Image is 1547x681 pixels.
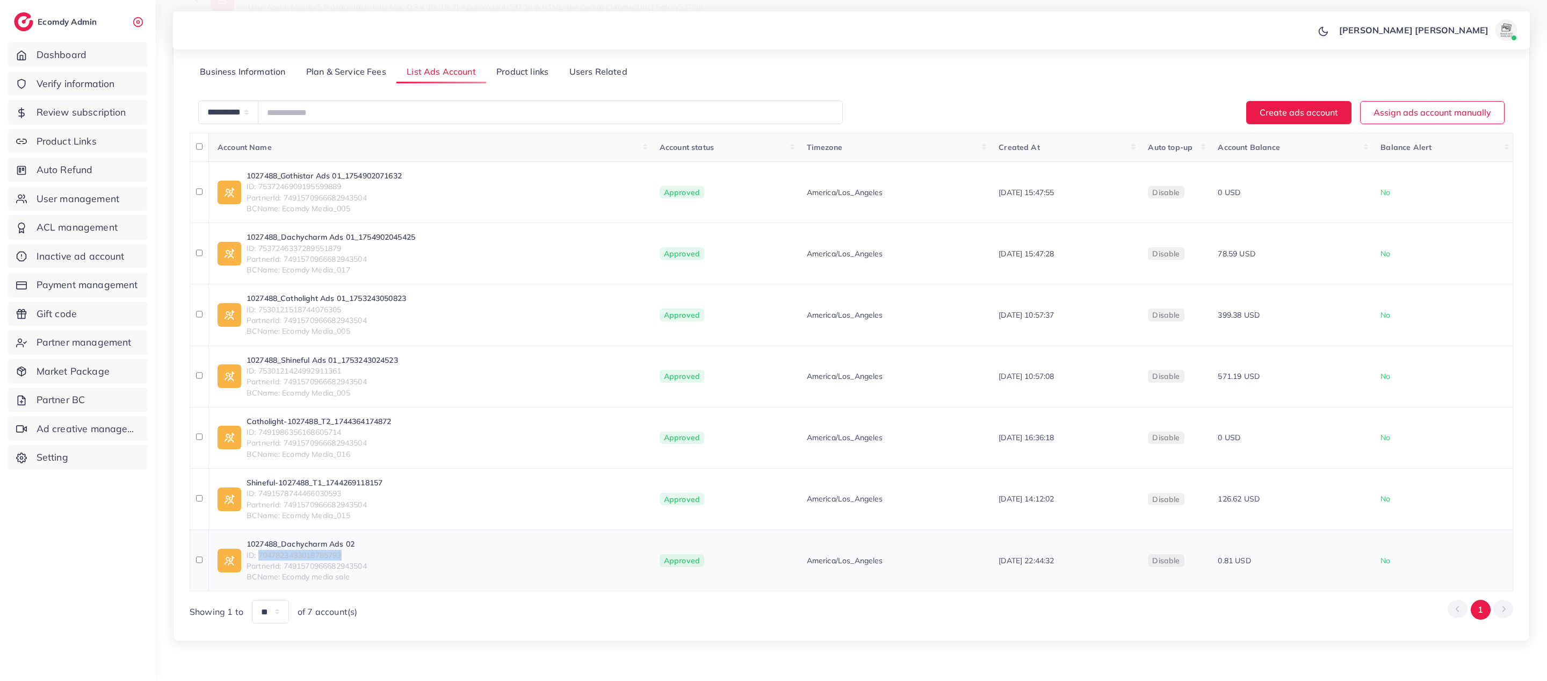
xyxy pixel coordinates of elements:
[218,303,241,327] img: ic-ad-info.7fc67b75.svg
[190,61,296,84] a: Business Information
[247,388,398,398] span: BCName: Ecomdy Media_005
[8,388,148,412] a: Partner BC
[1152,371,1180,381] span: disable
[8,71,148,96] a: Verify information
[37,192,119,206] span: User management
[8,100,148,125] a: Review subscription
[660,142,714,152] span: Account status
[1152,188,1180,197] span: disable
[8,359,148,384] a: Market Package
[1218,142,1279,152] span: Account Balance
[807,310,883,320] span: America/Los_Angeles
[247,449,392,460] span: BCName: Ecomdy Media_016
[1380,494,1390,504] span: No
[247,315,406,326] span: PartnerId: 7491570966682943504
[218,488,241,511] img: ic-ad-info.7fc67b75.svg
[1246,101,1351,124] button: Create ads account
[1380,142,1432,152] span: Balance Alert
[1380,371,1390,381] span: No
[1471,600,1491,620] button: Go to page 1
[38,17,99,27] h2: Ecomdy Admin
[190,606,243,618] span: Showing 1 to
[8,445,148,470] a: Setting
[559,61,637,84] a: Users Related
[37,450,68,464] span: Setting
[1152,556,1180,565] span: disable
[1218,249,1255,259] span: 78.59 USD
[8,417,148,441] a: Ad creative management
[1380,556,1390,565] span: No
[37,278,138,292] span: Payment management
[37,307,77,321] span: Gift code
[247,304,406,315] span: ID: 7530121518744076305
[247,326,406,336] span: BCName: Ecomdy Media_005
[8,330,148,355] a: Partner management
[37,364,110,378] span: Market Package
[1152,494,1180,504] span: disable
[247,365,398,376] span: ID: 7530121424992911361
[8,273,148,297] a: Payment management
[8,215,148,240] a: ACL management
[660,493,704,506] span: Approved
[8,129,148,154] a: Product Links
[37,422,140,436] span: Ad creative management
[807,248,883,259] span: America/Los_Angeles
[486,61,559,84] a: Product links
[37,249,125,263] span: Inactive ad account
[8,157,148,182] a: Auto Refund
[1218,310,1260,320] span: 399.38 USD
[1152,433,1180,442] span: disable
[247,561,367,571] span: PartnerId: 7491570966682943504
[218,242,241,266] img: ic-ad-info.7fc67b75.svg
[37,393,85,407] span: Partner BC
[247,438,392,448] span: PartnerId: 7491570966682943504
[37,163,93,177] span: Auto Refund
[807,432,883,443] span: America/Los_Angeles
[8,302,148,326] a: Gift code
[247,170,402,181] a: 1027488_Gothistar Ads 01_1754902071632
[218,142,272,152] span: Account Name
[218,426,241,449] img: ic-ad-info.7fc67b75.svg
[37,77,115,91] span: Verify information
[247,416,392,427] a: Catholight-1027488_T2_1744364174872
[247,181,402,192] span: ID: 7537246909195599889
[807,187,883,198] span: America/Los_Angeles
[247,510,382,521] span: BCName: Ecomdy Media_015
[660,309,704,321] span: Approved
[247,427,392,438] span: ID: 7491986356168605714
[660,554,704,567] span: Approved
[1380,249,1390,259] span: No
[660,432,704,445] span: Approved
[247,254,415,264] span: PartnerId: 7491570966682943504
[1495,19,1517,41] img: avatar
[1218,188,1240,197] span: 0 USD
[999,433,1054,442] span: [DATE] 16:36:18
[37,220,118,234] span: ACL management
[218,364,241,388] img: ic-ad-info.7fc67b75.svg
[247,355,398,365] a: 1027488_Shineful Ads 01_1753243024523
[247,293,406,304] a: 1027488_Catholight Ads 01_1753243050823
[1380,188,1390,197] span: No
[1333,19,1521,41] a: [PERSON_NAME] [PERSON_NAME]avatar
[247,499,382,510] span: PartnerId: 7491570966682943504
[218,549,241,572] img: ic-ad-info.7fc67b75.svg
[999,188,1054,197] span: [DATE] 15:47:55
[218,181,241,204] img: ic-ad-info.7fc67b75.svg
[999,249,1054,259] span: [DATE] 15:47:28
[999,494,1054,504] span: [DATE] 14:12:02
[247,571,367,582] span: BCName: Ecomdy media sale
[1380,433,1390,442] span: No
[247,488,382,499] span: ID: 7491578744466030593
[660,186,704,199] span: Approved
[660,370,704,383] span: Approved
[8,42,148,67] a: Dashboard
[1218,371,1260,381] span: 571.19 USD
[999,310,1054,320] span: [DATE] 10:57:37
[396,61,486,84] a: List Ads Account
[247,243,415,254] span: ID: 7537246337289551879
[37,335,132,349] span: Partner management
[37,134,97,148] span: Product Links
[14,12,33,31] img: logo
[247,550,367,561] span: ID: 7047823433018785793
[999,371,1054,381] span: [DATE] 10:57:08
